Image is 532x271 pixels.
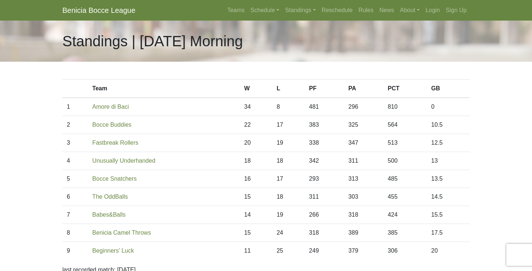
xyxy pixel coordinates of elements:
[62,152,88,170] td: 4
[344,224,383,242] td: 389
[62,134,88,152] td: 3
[240,152,272,170] td: 18
[92,176,137,182] a: Bocce Snatchers
[240,134,272,152] td: 20
[427,188,470,206] td: 14.5
[383,206,427,224] td: 424
[427,98,470,116] td: 0
[427,152,470,170] td: 13
[427,134,470,152] td: 12.5
[62,206,88,224] td: 7
[383,134,427,152] td: 513
[272,152,305,170] td: 18
[383,152,427,170] td: 500
[240,206,272,224] td: 14
[427,116,470,134] td: 10.5
[305,134,344,152] td: 338
[383,116,427,134] td: 564
[272,134,305,152] td: 19
[344,242,383,260] td: 379
[376,3,397,18] a: News
[272,206,305,224] td: 19
[427,80,470,98] th: GB
[62,32,243,50] h1: Standings | [DATE] Morning
[240,98,272,116] td: 34
[305,152,344,170] td: 342
[92,212,126,218] a: Babes&Balls
[305,206,344,224] td: 266
[427,242,470,260] td: 20
[92,158,156,164] a: Unusually Underhanded
[383,188,427,206] td: 455
[443,3,470,18] a: Sign Up
[88,80,240,98] th: Team
[344,170,383,188] td: 313
[427,206,470,224] td: 15.5
[344,80,383,98] th: PA
[240,80,272,98] th: W
[282,3,318,18] a: Standings
[427,170,470,188] td: 13.5
[427,224,470,242] td: 17.5
[272,116,305,134] td: 17
[272,80,305,98] th: L
[383,80,427,98] th: PCT
[344,116,383,134] td: 325
[92,104,129,110] a: Amore di Baci
[92,247,134,254] a: Beginners' Luck
[248,3,283,18] a: Schedule
[240,170,272,188] td: 16
[92,140,138,146] a: Fastbreak Rollers
[356,3,376,18] a: Rules
[240,116,272,134] td: 22
[305,116,344,134] td: 383
[240,242,272,260] td: 11
[92,230,151,236] a: Benicia Camel Throws
[240,224,272,242] td: 15
[305,242,344,260] td: 249
[62,116,88,134] td: 2
[383,242,427,260] td: 306
[272,170,305,188] td: 17
[305,170,344,188] td: 293
[305,224,344,242] td: 318
[344,134,383,152] td: 347
[305,188,344,206] td: 311
[344,98,383,116] td: 296
[305,98,344,116] td: 481
[383,170,427,188] td: 485
[344,206,383,224] td: 318
[224,3,247,18] a: Teams
[305,80,344,98] th: PF
[62,98,88,116] td: 1
[62,170,88,188] td: 5
[344,188,383,206] td: 303
[240,188,272,206] td: 15
[62,188,88,206] td: 6
[383,98,427,116] td: 810
[272,188,305,206] td: 18
[383,224,427,242] td: 385
[397,3,423,18] a: About
[92,194,128,200] a: The OddBalls
[423,3,443,18] a: Login
[62,242,88,260] td: 9
[272,98,305,116] td: 8
[344,152,383,170] td: 311
[62,224,88,242] td: 8
[92,122,132,128] a: Bocce Buddies
[272,224,305,242] td: 24
[62,3,135,18] a: Benicia Bocce League
[272,242,305,260] td: 25
[319,3,356,18] a: Reschedule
